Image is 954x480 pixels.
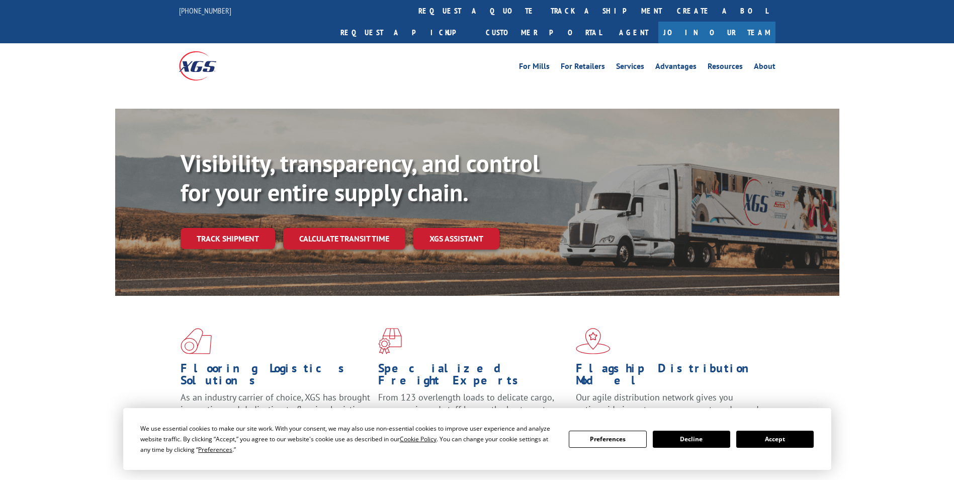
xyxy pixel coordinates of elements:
a: Join Our Team [658,22,775,43]
img: xgs-icon-flagship-distribution-model-red [576,328,611,354]
a: For Mills [519,62,550,73]
a: [PHONE_NUMBER] [179,6,231,16]
a: For Retailers [561,62,605,73]
a: Request a pickup [333,22,478,43]
button: Preferences [569,431,646,448]
img: xgs-icon-focused-on-flooring-red [378,328,402,354]
a: Track shipment [181,228,275,249]
div: Cookie Consent Prompt [123,408,831,470]
button: Accept [736,431,814,448]
span: Cookie Policy [400,435,437,443]
a: Resources [708,62,743,73]
a: Calculate transit time [283,228,405,250]
span: As an industry carrier of choice, XGS has brought innovation and dedication to flooring logistics... [181,391,370,427]
h1: Flooring Logistics Solutions [181,362,371,391]
a: Advantages [655,62,697,73]
span: Our agile distribution network gives you nationwide inventory management on demand. [576,391,761,415]
h1: Flagship Distribution Model [576,362,766,391]
p: From 123 overlength loads to delicate cargo, our experienced staff knows the best way to move you... [378,391,568,436]
span: Preferences [198,445,232,454]
a: XGS ASSISTANT [413,228,499,250]
b: Visibility, transparency, and control for your entire supply chain. [181,147,540,208]
a: Agent [609,22,658,43]
a: Services [616,62,644,73]
a: Customer Portal [478,22,609,43]
div: We use essential cookies to make our site work. With your consent, we may also use non-essential ... [140,423,557,455]
h1: Specialized Freight Experts [378,362,568,391]
button: Decline [653,431,730,448]
img: xgs-icon-total-supply-chain-intelligence-red [181,328,212,354]
a: About [754,62,775,73]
